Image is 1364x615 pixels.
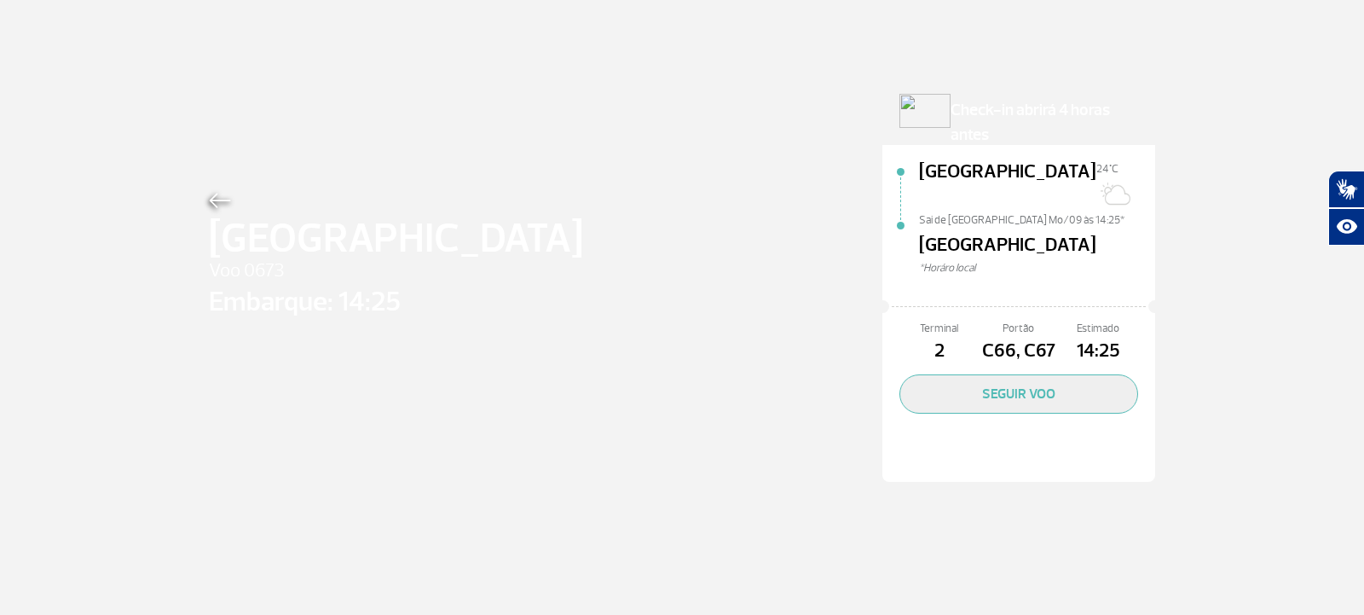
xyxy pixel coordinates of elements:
[1328,208,1364,246] button: Abrir recursos assistivos.
[209,257,583,286] span: Voo 0673
[1059,337,1138,366] span: 14:25
[951,94,1138,148] span: Check-in abrirá 4 horas antes
[899,337,979,366] span: 2
[209,208,583,270] span: [GEOGRAPHIC_DATA]
[1328,171,1364,246] div: Plugin de acessibilidade da Hand Talk.
[979,321,1058,337] span: Portão
[919,260,1155,276] span: *Horáro local
[919,158,1096,212] span: [GEOGRAPHIC_DATA]
[919,231,1096,260] span: [GEOGRAPHIC_DATA]
[899,374,1138,414] button: SEGUIR VOO
[209,281,583,322] span: Embarque: 14:25
[899,321,979,337] span: Terminal
[1096,177,1130,211] img: Sol com muitas nuvens
[919,212,1155,224] span: Sai de [GEOGRAPHIC_DATA] Mo/09 às 14:25*
[1328,171,1364,208] button: Abrir tradutor de língua de sinais.
[1096,162,1118,176] span: 24°C
[1059,321,1138,337] span: Estimado
[979,337,1058,366] span: C66, C67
